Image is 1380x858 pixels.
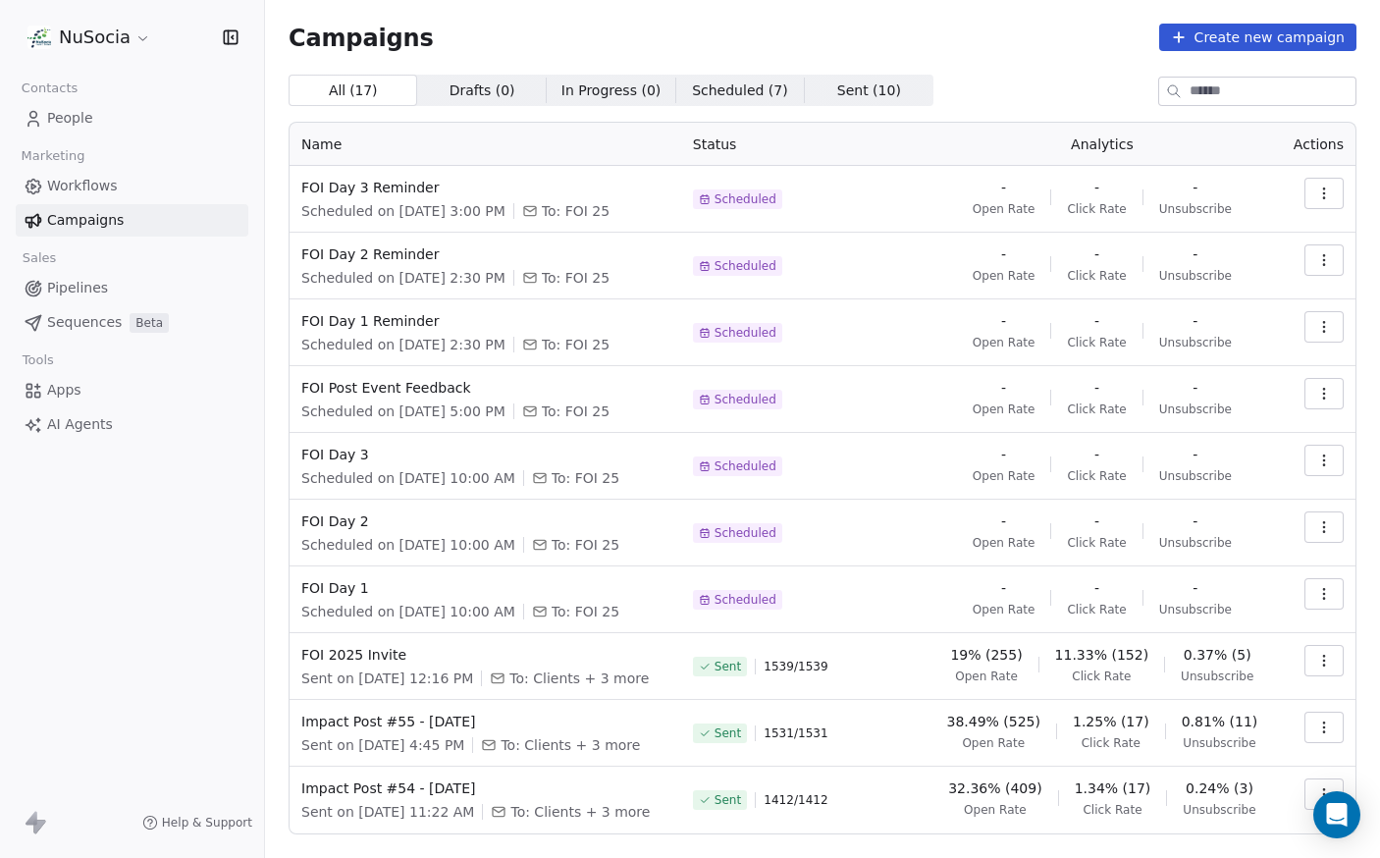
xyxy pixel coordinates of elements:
[1159,535,1232,551] span: Unsubscribe
[14,243,65,273] span: Sales
[1082,735,1141,751] span: Click Rate
[301,735,464,755] span: Sent on [DATE] 4:45 PM
[301,378,669,398] span: FOI Post Event Feedback
[16,102,248,134] a: People
[1094,578,1099,598] span: -
[927,123,1278,166] th: Analytics
[1067,468,1126,484] span: Click Rate
[301,268,505,288] span: Scheduled on [DATE] 2:30 PM
[973,535,1035,551] span: Open Rate
[715,258,776,274] span: Scheduled
[1193,511,1197,531] span: -
[1067,402,1126,417] span: Click Rate
[1001,311,1006,331] span: -
[47,278,108,298] span: Pipelines
[289,24,434,51] span: Campaigns
[16,306,248,339] a: SequencesBeta
[948,778,1041,798] span: 32.36% (409)
[47,176,118,196] span: Workflows
[1184,645,1251,665] span: 0.37% (5)
[59,25,131,50] span: NuSocia
[1001,378,1006,398] span: -
[1067,335,1126,350] span: Click Rate
[47,312,122,333] span: Sequences
[973,201,1035,217] span: Open Rate
[1094,311,1099,331] span: -
[1001,244,1006,264] span: -
[973,602,1035,617] span: Open Rate
[16,272,248,304] a: Pipelines
[1159,201,1232,217] span: Unsubscribe
[552,535,619,555] span: To: FOI 25
[16,374,248,406] a: Apps
[950,645,1022,665] span: 19% (255)
[510,802,650,822] span: To: Clients + 3 more
[715,592,776,608] span: Scheduled
[301,311,669,331] span: FOI Day 1 Reminder
[301,802,474,822] span: Sent on [DATE] 11:22 AM
[301,244,669,264] span: FOI Day 2 Reminder
[1193,311,1197,331] span: -
[1181,669,1253,684] span: Unsubscribe
[301,669,473,688] span: Sent on [DATE] 12:16 PM
[715,792,741,808] span: Sent
[1001,511,1006,531] span: -
[27,26,51,49] img: LOGO_1_WB.png
[715,458,776,474] span: Scheduled
[1067,268,1126,284] span: Click Rate
[1183,802,1255,818] span: Unsubscribe
[552,468,619,488] span: To: FOI 25
[16,408,248,441] a: AI Agents
[1072,669,1131,684] span: Click Rate
[1055,645,1148,665] span: 11.33% (152)
[1159,268,1232,284] span: Unsubscribe
[1159,335,1232,350] span: Unsubscribe
[973,268,1035,284] span: Open Rate
[542,201,610,221] span: To: FOI 25
[1159,468,1232,484] span: Unsubscribe
[1075,778,1151,798] span: 1.34% (17)
[1094,445,1099,464] span: -
[13,74,86,103] span: Contacts
[16,170,248,202] a: Workflows
[973,468,1035,484] span: Open Rate
[962,735,1025,751] span: Open Rate
[1313,791,1360,838] div: Open Intercom Messenger
[1182,712,1258,731] span: 0.81% (11)
[450,80,515,101] span: Drafts ( 0 )
[1193,445,1197,464] span: -
[47,380,81,401] span: Apps
[47,414,113,435] span: AI Agents
[692,80,788,101] span: Scheduled ( 7 )
[301,535,515,555] span: Scheduled on [DATE] 10:00 AM
[14,346,62,375] span: Tools
[47,210,124,231] span: Campaigns
[1159,24,1356,51] button: Create new campaign
[301,335,505,354] span: Scheduled on [DATE] 2:30 PM
[47,108,93,129] span: People
[162,815,252,831] span: Help & Support
[552,602,619,621] span: To: FOI 25
[955,669,1018,684] span: Open Rate
[542,335,610,354] span: To: FOI 25
[764,659,827,674] span: 1539 / 1539
[561,80,662,101] span: In Progress ( 0 )
[715,725,741,741] span: Sent
[964,802,1027,818] span: Open Rate
[13,141,93,171] span: Marketing
[1094,178,1099,197] span: -
[290,123,681,166] th: Name
[1159,402,1232,417] span: Unsubscribe
[301,402,505,421] span: Scheduled on [DATE] 5:00 PM
[1083,802,1141,818] span: Click Rate
[1193,578,1197,598] span: -
[301,778,669,798] span: Impact Post #54 - [DATE]
[715,392,776,407] span: Scheduled
[1001,578,1006,598] span: -
[715,525,776,541] span: Scheduled
[301,645,669,665] span: FOI 2025 Invite
[715,325,776,341] span: Scheduled
[301,201,505,221] span: Scheduled on [DATE] 3:00 PM
[1094,244,1099,264] span: -
[1183,735,1255,751] span: Unsubscribe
